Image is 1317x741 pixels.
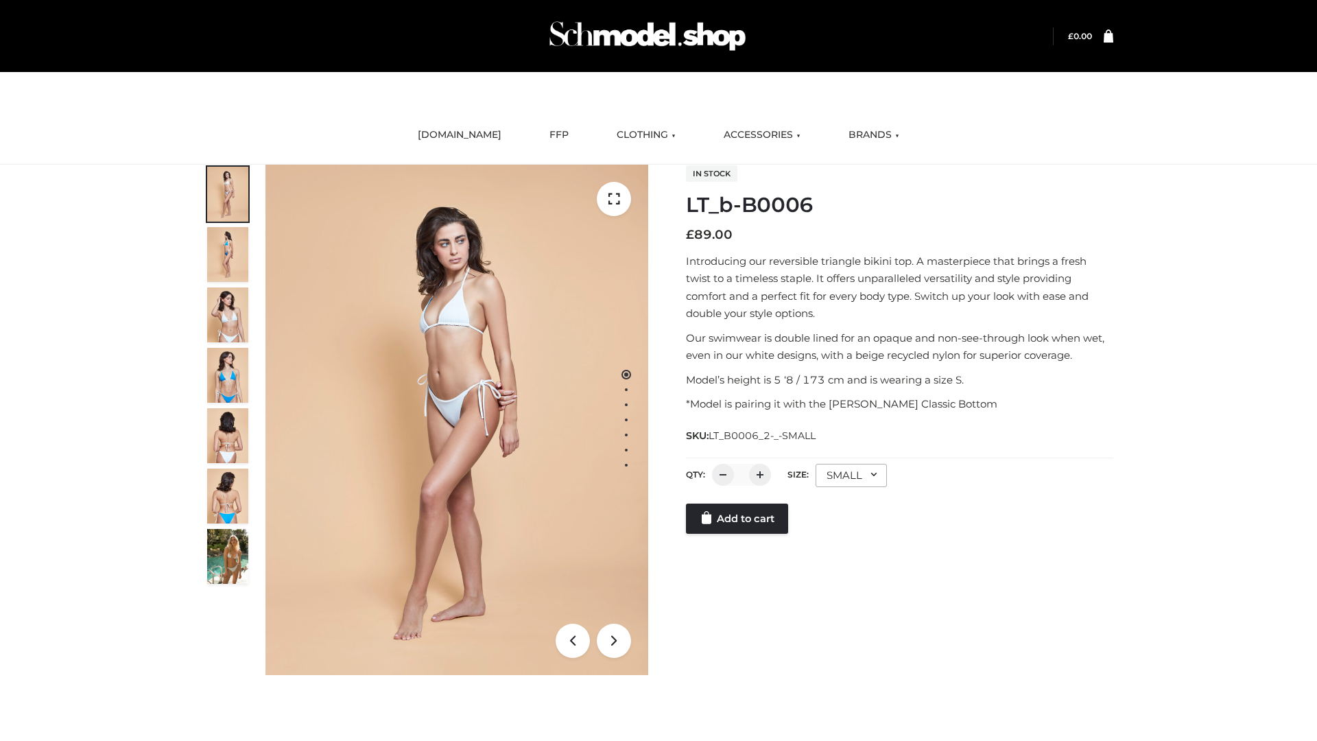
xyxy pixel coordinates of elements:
div: SMALL [816,464,887,487]
p: *Model is pairing it with the [PERSON_NAME] Classic Bottom [686,395,1113,413]
span: £ [1068,31,1073,41]
img: ArielClassicBikiniTop_CloudNine_AzureSky_OW114ECO_8-scaled.jpg [207,469,248,524]
img: ArielClassicBikiniTop_CloudNine_AzureSky_OW114ECO_1 [265,165,648,675]
h1: LT_b-B0006 [686,193,1113,217]
img: ArielClassicBikiniTop_CloudNine_AzureSky_OW114ECO_7-scaled.jpg [207,408,248,463]
img: Schmodel Admin 964 [545,9,750,63]
a: BRANDS [838,120,910,150]
span: SKU: [686,427,817,444]
p: Model’s height is 5 ‘8 / 173 cm and is wearing a size S. [686,371,1113,389]
bdi: 0.00 [1068,31,1092,41]
a: CLOTHING [606,120,686,150]
span: In stock [686,165,737,182]
img: ArielClassicBikiniTop_CloudNine_AzureSky_OW114ECO_3-scaled.jpg [207,287,248,342]
a: £0.00 [1068,31,1092,41]
span: £ [686,227,694,242]
img: ArielClassicBikiniTop_CloudNine_AzureSky_OW114ECO_4-scaled.jpg [207,348,248,403]
img: ArielClassicBikiniTop_CloudNine_AzureSky_OW114ECO_2-scaled.jpg [207,227,248,282]
bdi: 89.00 [686,227,733,242]
p: Introducing our reversible triangle bikini top. A masterpiece that brings a fresh twist to a time... [686,252,1113,322]
span: LT_B0006_2-_-SMALL [709,430,816,442]
a: [DOMAIN_NAME] [407,120,512,150]
p: Our swimwear is double lined for an opaque and non-see-through look when wet, even in our white d... [686,329,1113,364]
a: FFP [539,120,579,150]
a: Add to cart [686,504,788,534]
a: ACCESSORIES [713,120,811,150]
img: ArielClassicBikiniTop_CloudNine_AzureSky_OW114ECO_1-scaled.jpg [207,167,248,222]
img: Arieltop_CloudNine_AzureSky2.jpg [207,529,248,584]
label: Size: [787,469,809,480]
label: QTY: [686,469,705,480]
